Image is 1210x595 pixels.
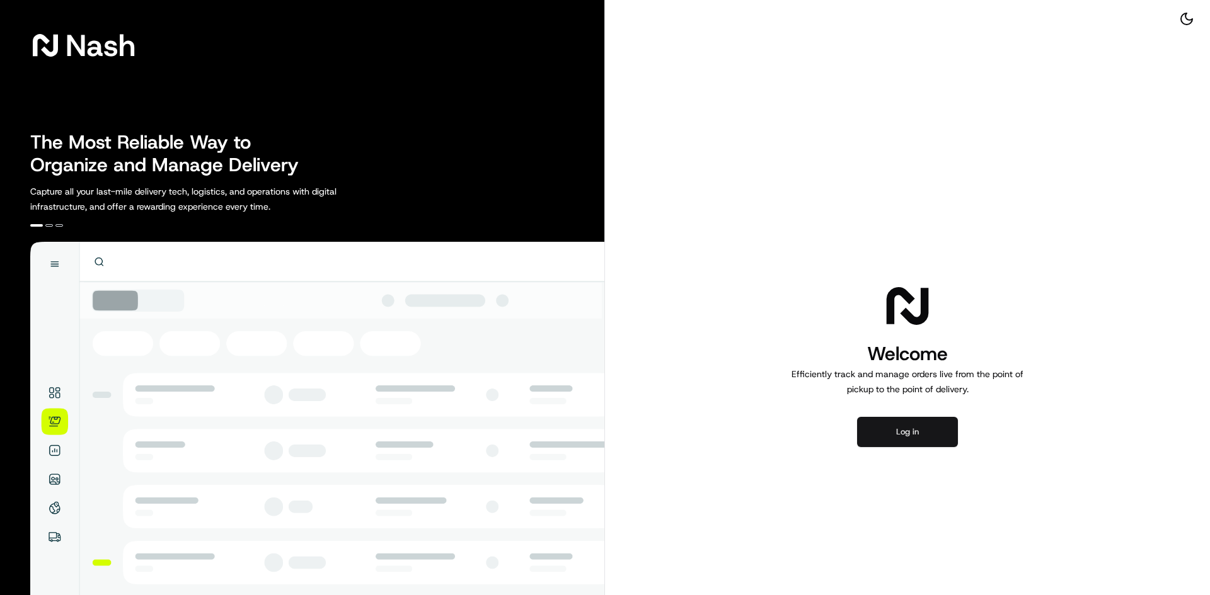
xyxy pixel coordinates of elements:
[786,341,1028,366] h1: Welcome
[66,33,135,58] span: Nash
[30,131,313,176] h2: The Most Reliable Way to Organize and Manage Delivery
[30,184,393,214] p: Capture all your last-mile delivery tech, logistics, and operations with digital infrastructure, ...
[786,366,1028,397] p: Efficiently track and manage orders live from the point of pickup to the point of delivery.
[857,417,958,447] button: Log in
